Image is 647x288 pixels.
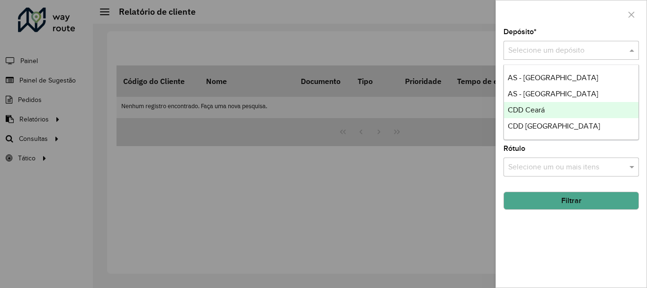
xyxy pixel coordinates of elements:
[508,90,598,98] span: AS - [GEOGRAPHIC_DATA]
[503,26,537,37] label: Depósito
[503,65,639,140] ng-dropdown-panel: Options list
[508,122,600,130] span: CDD [GEOGRAPHIC_DATA]
[503,192,639,210] button: Filtrar
[508,74,598,82] span: AS - [GEOGRAPHIC_DATA]
[503,143,525,154] label: Rótulo
[508,106,545,114] span: CDD Ceará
